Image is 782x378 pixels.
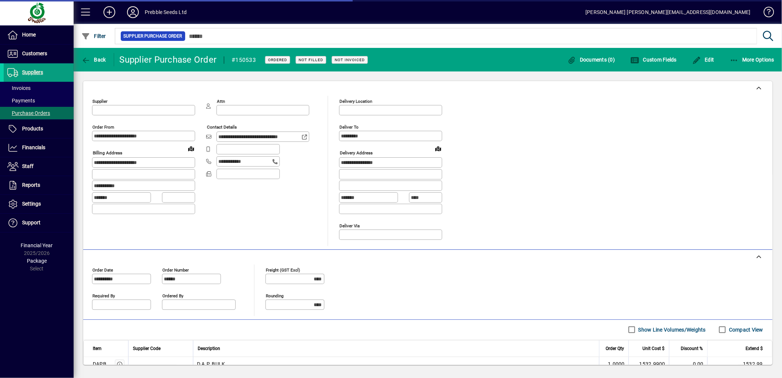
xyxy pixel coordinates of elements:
span: Payments [7,98,35,104]
span: Staff [22,163,34,169]
mat-label: Ordered by [162,293,183,298]
label: Compact View [728,326,763,333]
div: DAPB [93,360,106,368]
a: Customers [4,45,74,63]
mat-label: Rounding [266,293,283,298]
span: Reports [22,182,40,188]
mat-label: Order from [92,125,114,130]
td: 1532.9900 [628,357,669,372]
app-page-header-button: Back [74,53,114,66]
span: Ordered [268,57,287,62]
a: View on map [185,143,197,154]
span: Supplier Purchase Order [124,32,182,40]
span: Supplier Code [133,344,161,353]
span: Order Qty [606,344,624,353]
span: Filter [81,33,106,39]
mat-label: Attn [217,99,225,104]
span: Back [81,57,106,63]
span: Item [93,344,102,353]
td: 1532.99 [707,357,772,372]
span: Edit [692,57,714,63]
a: Reports [4,176,74,195]
a: Financials [4,139,74,157]
button: More Options [728,53,776,66]
div: Supplier Purchase Order [120,54,217,66]
span: D.A.P. BULK [197,360,225,368]
a: Purchase Orders [4,107,74,119]
button: Documents (0) [566,53,617,66]
button: Filter [80,29,108,43]
a: Home [4,26,74,44]
span: Home [22,32,36,38]
a: Settings [4,195,74,213]
span: Extend $ [746,344,763,353]
span: More Options [730,57,775,63]
td: 1.0000 [599,357,628,372]
span: Not Filled [299,57,323,62]
span: Documents (0) [567,57,615,63]
mat-label: Order date [92,267,113,272]
label: Show Line Volumes/Weights [637,326,706,333]
span: Support [22,220,40,225]
button: Add [98,6,121,19]
span: Discount % [681,344,703,353]
span: Products [22,126,43,132]
a: Staff [4,157,74,176]
span: Not Invoiced [335,57,365,62]
mat-label: Delivery Location [339,99,372,104]
span: Description [198,344,220,353]
mat-label: Required by [92,293,115,298]
a: Products [4,120,74,138]
span: Package [27,258,47,264]
div: [PERSON_NAME] [PERSON_NAME][EMAIL_ADDRESS][DOMAIN_NAME] [585,6,751,18]
span: Financial Year [21,242,53,248]
span: Invoices [7,85,31,91]
span: Purchase Orders [7,110,50,116]
div: Prebble Seeds Ltd [145,6,187,18]
a: Invoices [4,82,74,94]
mat-label: Freight (GST excl) [266,267,300,272]
a: Support [4,214,74,232]
a: View on map [432,143,444,154]
mat-label: Deliver To [339,125,359,130]
span: Customers [22,50,47,56]
a: Knowledge Base [758,1,773,25]
button: Back [80,53,108,66]
span: Unit Cost $ [642,344,665,353]
span: Custom Fields [630,57,677,63]
button: Profile [121,6,145,19]
a: Payments [4,94,74,107]
span: Financials [22,144,45,150]
mat-label: Order number [162,267,189,272]
span: Suppliers [22,69,43,75]
button: Custom Fields [628,53,679,66]
td: 0.00 [669,357,707,372]
mat-label: Deliver via [339,223,360,228]
span: Settings [22,201,41,207]
mat-label: Supplier [92,99,108,104]
div: #150533 [232,54,256,66]
button: Edit [690,53,716,66]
